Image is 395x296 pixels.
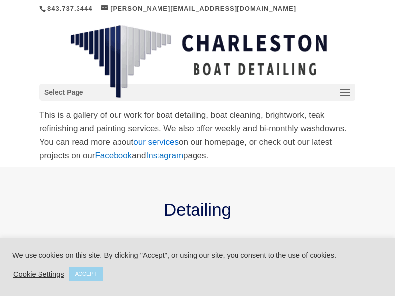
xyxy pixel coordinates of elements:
a: our services [133,137,179,147]
img: Charleston Boat Detailing [70,25,327,99]
div: We use cookies on this site. By clicking "Accept", or using our site, you consent to the use of c... [12,251,383,259]
span: Facebook [95,151,132,160]
a: 843.737.3444 [47,5,93,12]
span: Detailing [164,200,231,219]
span: Select Page [44,87,83,98]
a: [PERSON_NAME][EMAIL_ADDRESS][DOMAIN_NAME] [101,5,296,12]
a: ACCEPT [69,267,103,281]
p: This is a gallery of our work for boat detailing, boat cleaning, brightwork, teak refinishing and... [39,109,355,162]
a: Cookie Settings [13,270,64,279]
span: Instagram [146,151,184,160]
